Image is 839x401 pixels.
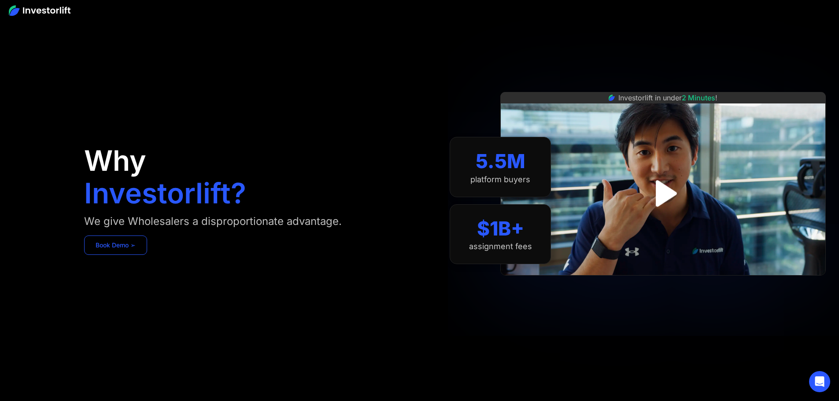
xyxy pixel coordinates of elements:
[84,179,246,207] h1: Investorlift?
[476,150,525,173] div: 5.5M
[597,280,729,291] iframe: Customer reviews powered by Trustpilot
[682,93,715,102] span: 2 Minutes
[84,214,342,228] div: We give Wholesalers a disproportionate advantage.
[643,174,683,213] a: open lightbox
[84,147,146,175] h1: Why
[618,92,717,103] div: Investorlift in under !
[809,371,830,392] div: Open Intercom Messenger
[469,242,532,251] div: assignment fees
[84,235,147,255] a: Book Demo ➢
[470,175,530,184] div: platform buyers
[477,217,524,240] div: $1B+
